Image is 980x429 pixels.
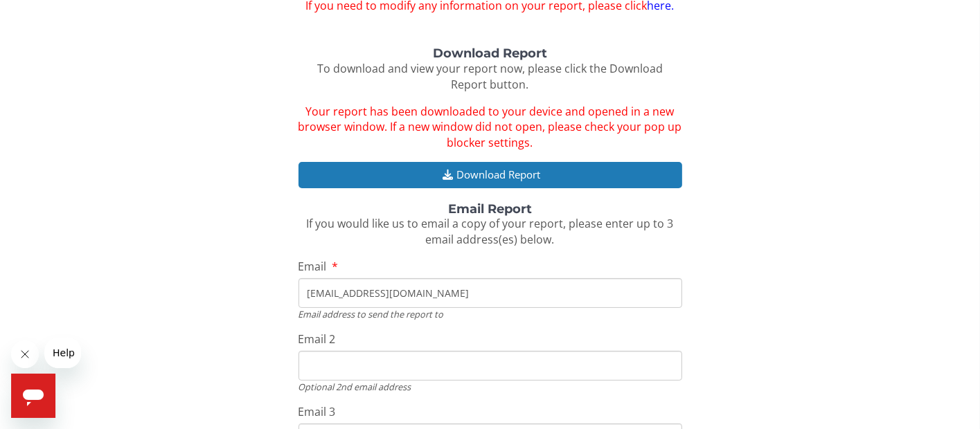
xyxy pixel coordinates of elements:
[299,404,336,419] span: Email 3
[44,338,81,368] iframe: Message from company
[433,46,547,61] strong: Download Report
[317,61,663,92] span: To download and view your report now, please click the Download Report button.
[299,308,682,320] div: Email address to send the report to
[11,340,39,368] iframe: Close message
[299,331,336,347] span: Email 2
[448,201,532,217] strong: Email Report
[299,259,327,274] span: Email
[299,381,682,393] div: Optional 2nd email address
[299,162,682,188] button: Download Report
[307,216,674,247] span: If you would like us to email a copy of your report, please enter up to 3 email address(es) below.
[299,104,682,151] span: Your report has been downloaded to your device and opened in a new browser window. If a new windo...
[11,374,55,418] iframe: Button to launch messaging window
